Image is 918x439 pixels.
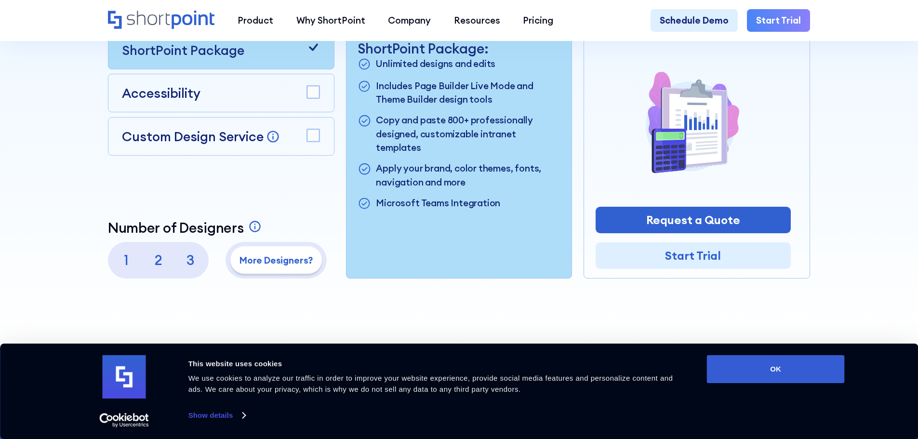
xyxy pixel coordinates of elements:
a: Resources [442,9,512,32]
a: Schedule Demo [651,9,738,32]
p: ShortPoint Package: [358,40,560,57]
iframe: Chat Widget [745,327,918,439]
p: Number of Designers [108,220,244,236]
p: More Designers? [230,253,322,267]
img: logo [103,355,146,399]
div: Company [388,13,431,27]
div: Why ShortPoint [296,13,365,27]
p: ShortPoint Package [122,40,244,60]
p: Includes Page Builder Live Mode and Theme Builder design tools [376,79,560,106]
p: Apply your brand, color themes, fonts, navigation and more [376,161,560,189]
div: This website uses cookies [188,358,685,370]
div: Pricing [523,13,553,27]
a: Why ShortPoint [285,9,377,32]
a: Product [226,9,285,32]
a: Usercentrics Cookiebot - opens in a new window [82,413,166,427]
p: 2 [145,246,172,274]
p: Accessibility [122,83,200,103]
a: Pricing [512,9,565,32]
div: Product [238,13,273,27]
p: Microsoft Teams Integration [376,196,500,212]
div: Resources [454,13,500,27]
a: Number of Designers [108,220,265,236]
img: Shortpoint more editors [646,70,740,173]
p: Custom Design Service [122,128,264,145]
p: Unlimited designs and edits [376,57,495,72]
a: Home [108,11,214,30]
a: Request a Quote [596,207,791,233]
span: We use cookies to analyze our traffic in order to improve your website experience, provide social... [188,374,673,393]
button: OK [707,355,845,383]
a: Start Trial [747,9,810,32]
a: Show details [188,408,245,423]
a: Start Trial [596,242,791,269]
a: Company [376,9,442,32]
p: 1 [112,246,140,274]
p: 3 [177,246,204,274]
p: Copy and paste 800+ professionally designed, customizable intranet templates [376,113,560,155]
